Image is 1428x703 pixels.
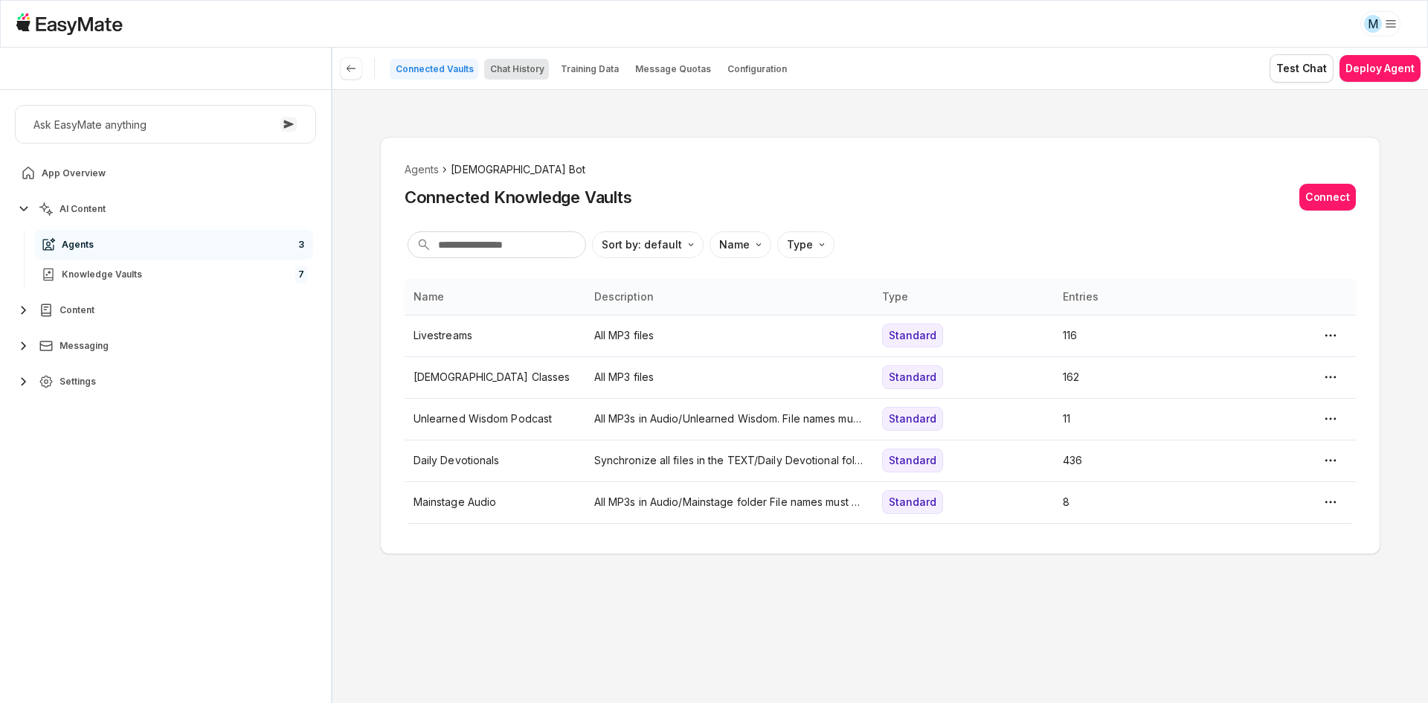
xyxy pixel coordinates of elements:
[594,369,864,385] p: All MP3 files
[414,452,576,469] p: Daily Devotionals
[414,327,576,344] p: Livestreams
[635,63,711,75] p: Message Quotas
[295,266,307,283] span: 7
[602,237,682,253] p: Sort by: default
[882,324,943,347] div: Standard
[414,494,576,510] p: Mainstage Audio
[719,237,750,253] p: Name
[62,239,94,251] span: Agents
[405,161,440,178] li: Agents
[710,231,771,258] button: Name
[15,367,316,397] button: Settings
[405,161,1356,178] nav: breadcrumb
[15,295,316,325] button: Content
[561,63,619,75] p: Training Data
[42,167,106,179] span: App Overview
[1364,15,1382,33] div: M
[15,158,316,188] a: App Overview
[594,494,864,510] p: All MP3s in Audio/Mainstage folder File names must end in ".mp3"
[15,105,316,144] button: Ask EasyMate anything
[35,260,313,289] a: Knowledge Vaults7
[882,365,943,389] div: Standard
[594,327,864,344] p: All MP3 files
[727,63,787,75] p: Configuration
[585,279,873,315] th: Description
[882,449,943,472] div: Standard
[1063,494,1227,510] p: 8
[1063,452,1227,469] p: 436
[405,279,585,315] th: Name
[405,186,632,208] h2: Connected Knowledge Vaults
[59,203,106,215] span: AI Content
[1063,369,1227,385] p: 162
[594,452,864,469] p: Synchronize all files in the TEXT/Daily Devotional folder. All file names must end in ".txt"
[1299,184,1356,211] button: Connect
[59,304,94,316] span: Content
[15,331,316,361] button: Messaging
[414,411,576,427] p: Unlearned Wisdom Podcast
[777,231,834,258] button: Type
[490,63,544,75] p: Chat History
[592,231,704,258] button: Sort by: default
[62,269,142,280] span: Knowledge Vaults
[59,340,109,352] span: Messaging
[873,279,1054,315] th: Type
[59,376,96,388] span: Settings
[594,411,864,427] p: All MP3s in Audio/Unlearned Wisdom. File names must end in ".mp3"
[15,194,316,224] button: AI Content
[451,161,585,178] span: [DEMOGRAPHIC_DATA] Bot
[882,407,943,431] div: Standard
[35,230,313,260] a: Agents3
[295,236,307,254] span: 3
[882,490,943,514] div: Standard
[1063,411,1227,427] p: 11
[1063,327,1227,344] p: 116
[787,237,813,253] p: Type
[414,369,576,385] p: [DEMOGRAPHIC_DATA] Classes
[1054,279,1236,315] th: Entries
[396,63,474,75] p: Connected Vaults
[1339,55,1421,82] button: Deploy Agent
[1270,54,1334,83] button: Test Chat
